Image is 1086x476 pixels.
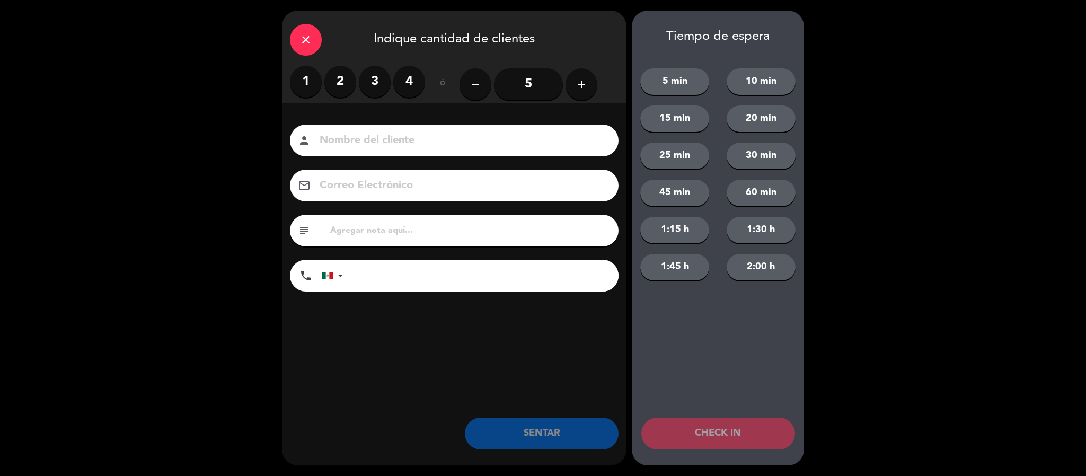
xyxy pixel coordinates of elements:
div: Tiempo de espera [632,29,804,45]
i: email [298,179,311,192]
button: add [566,68,597,100]
i: person [298,134,311,147]
button: 60 min [727,180,796,206]
input: Agregar nota aquí... [329,223,611,238]
button: 20 min [727,105,796,132]
label: 3 [359,66,391,98]
button: CHECK IN [641,418,795,449]
i: close [299,33,312,46]
input: Correo Electrónico [319,177,605,195]
button: 1:15 h [640,217,709,243]
i: add [575,78,588,91]
button: 1:45 h [640,254,709,280]
button: 10 min [727,68,796,95]
button: 30 min [727,143,796,169]
button: 15 min [640,105,709,132]
i: subject [298,224,311,237]
button: SENTAR [465,418,619,449]
button: 25 min [640,143,709,169]
i: phone [299,269,312,282]
div: ó [425,66,460,103]
label: 1 [290,66,322,98]
i: remove [469,78,482,91]
button: 1:30 h [727,217,796,243]
button: 5 min [640,68,709,95]
button: 45 min [640,180,709,206]
button: 2:00 h [727,254,796,280]
label: 4 [393,66,425,98]
div: Indique cantidad de clientes [282,11,626,66]
label: 2 [324,66,356,98]
div: Mexico (México): +52 [322,260,347,291]
input: Nombre del cliente [319,131,605,150]
button: remove [460,68,491,100]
